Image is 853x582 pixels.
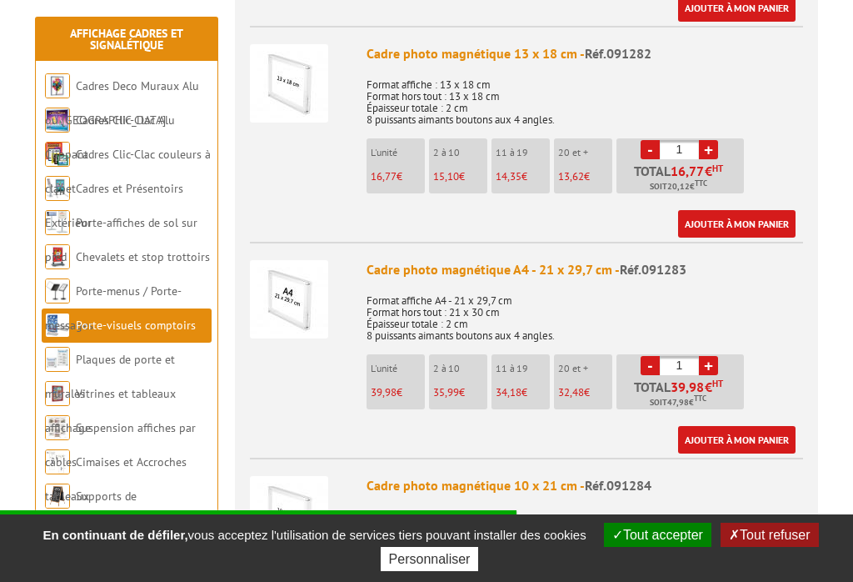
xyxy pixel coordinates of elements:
span: Réf.091283 [620,261,686,278]
p: € [433,387,487,399]
a: + [699,140,718,159]
a: + [699,356,718,375]
a: Porte-affiches de sol sur pied [45,215,197,264]
a: Affichage Cadres et Signalétique [70,26,183,53]
img: Plaques de porte et murales [45,347,70,372]
span: 39,98 [671,380,705,394]
p: Total [621,164,744,193]
p: € [558,171,612,183]
p: Format affiche : 10 x 21 cm Format hors tout : 10 x 21 cm Épaisseur totale : 2 cm 8 puissants aim... [367,499,803,558]
a: Porte-visuels comptoirs [76,318,196,333]
span: 34,18 [496,385,521,399]
sup: TTC [695,178,707,188]
p: € [496,387,550,399]
a: Plaques de porte et murales [45,352,175,401]
span: 13,62 [558,169,584,183]
span: 14,35 [496,169,521,183]
a: - [641,140,660,159]
img: Porte-menus / Porte-messages [45,278,70,304]
p: 2 à 10 [433,147,487,158]
p: € [558,387,612,399]
a: Vitrines et tableaux affichage [45,386,176,435]
p: € [433,171,487,183]
span: 16,77 [371,169,397,183]
span: 16,77 [671,164,705,178]
span: 39,98 [371,385,397,399]
a: - [641,356,660,375]
div: Cadre photo magnétique 10 x 21 cm - [367,476,803,495]
span: Réf.091282 [585,45,651,62]
p: Total [621,380,744,409]
p: € [371,387,425,399]
span: € [705,380,712,394]
span: 32,48 [558,385,584,399]
p: L'unité [371,147,425,158]
img: Cadres Deco Muraux Alu ou Bois [45,73,70,98]
span: 47,98 [667,396,689,409]
a: Cadres et Présentoirs Extérieur [45,181,183,230]
p: L'unité [371,363,425,374]
p: Format affiche A4 - 21 x 29,7 cm Format hors tout : 21 x 30 cm Épaisseur totale : 2 cm 8 puissant... [367,283,803,342]
a: Chevalets et stop trottoirs [76,249,210,264]
span: Soit € [650,180,707,193]
a: Suspension affiches par câbles [45,420,196,469]
p: € [496,171,550,183]
a: Cimaises et Accroches tableaux [45,454,187,504]
a: Supports de communication bois [45,489,148,538]
a: Cadres Clic-Clac couleurs à clapet [45,147,211,196]
div: Cadre photo magnétique A4 - 21 x 29,7 cm - [367,260,803,279]
a: Ajouter à mon panier [678,210,796,238]
button: Tout accepter [604,523,711,547]
p: € [371,171,425,183]
p: 11 à 19 [496,363,550,374]
span: Soit € [650,396,706,409]
sup: HT [712,378,723,389]
img: Cadre photo magnétique 13 x 18 cm [250,44,328,123]
button: Tout refuser [721,523,818,547]
button: Personnaliser (fenêtre modale) [381,547,479,571]
span: vous acceptez l'utilisation de services tiers pouvant installer des cookies [34,528,594,542]
p: Format affiche : 13 x 18 cm Format hors tout : 13 x 18 cm Épaisseur totale : 2 cm 8 puissants aim... [367,68,803,126]
p: 20 et + [558,147,612,158]
div: Cadre photo magnétique 13 x 18 cm - [367,44,803,63]
a: Cadres Deco Muraux Alu ou [GEOGRAPHIC_DATA] [45,78,199,128]
strong: En continuant de défiler, [42,528,187,542]
a: Porte-menus / Porte-messages [45,283,182,333]
span: Réf.091284 [585,477,651,494]
a: Cadres Clic-Clac Alu Clippant [45,113,175,162]
span: 35,99 [433,385,459,399]
sup: TTC [694,394,706,403]
a: Ajouter à mon panier [678,426,796,454]
img: Cadre photo magnétique 10 x 21 cm [250,476,328,554]
sup: HT [712,163,723,174]
img: Cadre photo magnétique A4 - 21 x 29,7 cm [250,260,328,339]
span: € [705,164,712,178]
p: 11 à 19 [496,147,550,158]
p: 2 à 10 [433,363,487,374]
p: 20 et + [558,363,612,374]
span: 20,12 [667,180,690,193]
span: 15,10 [433,169,459,183]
